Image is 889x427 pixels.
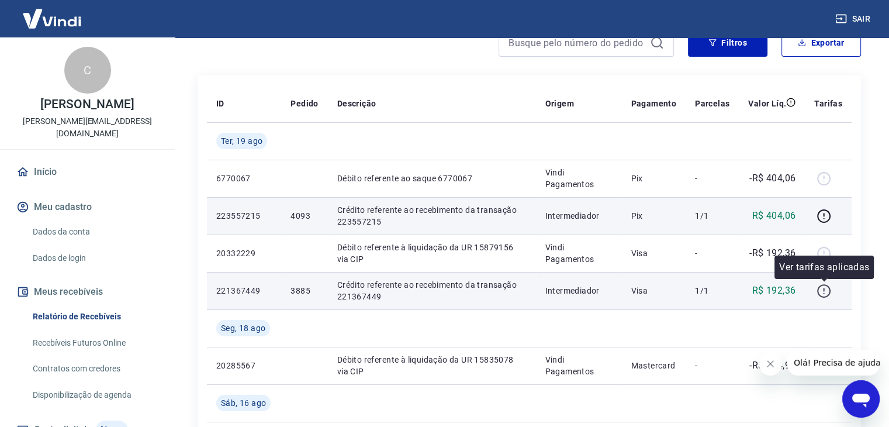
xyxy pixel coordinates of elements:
p: Pix [631,173,676,184]
p: ID [216,98,224,109]
p: [PERSON_NAME][EMAIL_ADDRESS][DOMAIN_NAME] [9,115,165,140]
p: 3885 [290,285,318,297]
p: Visa [631,247,676,259]
p: -R$ 214,92 [749,359,795,373]
p: Valor Líq. [748,98,786,109]
p: - [695,360,729,371]
p: 20285567 [216,360,272,371]
p: 1/1 [695,210,729,222]
p: Pagamento [631,98,676,109]
p: Débito referente ao saque 6770067 [337,173,527,184]
button: Exportar [781,29,861,57]
iframe: Fechar mensagem [759,352,782,376]
a: Início [14,159,161,185]
p: 223557215 [216,210,272,222]
p: - [695,173,729,184]
button: Meu cadastro [14,194,161,220]
p: Parcelas [695,98,729,109]
span: Olá! Precisa de ajuda? [7,8,98,18]
p: Ver tarifas aplicadas [779,260,869,274]
p: -R$ 404,06 [749,171,795,185]
div: C [64,47,111,94]
p: 6770067 [216,173,272,184]
input: Busque pelo número do pedido [509,34,645,51]
p: Origem [545,98,574,109]
a: Recebíveis Futuros Online [28,331,161,355]
p: Visa [631,285,676,297]
span: Sáb, 16 ago [221,397,266,409]
iframe: Botão para abrir a janela de mensagens [842,380,880,418]
img: Vindi [14,1,90,36]
p: Tarifas [814,98,842,109]
p: R$ 404,06 [752,209,796,223]
span: Seg, 18 ago [221,322,265,334]
p: Débito referente à liquidação da UR 15879156 via CIP [337,242,527,265]
a: Dados da conta [28,220,161,244]
p: 1/1 [695,285,729,297]
p: - [695,247,729,259]
a: Dados de login [28,246,161,270]
span: Ter, 19 ago [221,135,262,147]
p: Intermediador [545,210,613,222]
button: Sair [833,8,875,30]
p: Vindi Pagamentos [545,354,613,377]
p: 4093 [290,210,318,222]
p: Crédito referente ao recebimento da transação 223557215 [337,204,527,228]
p: -R$ 192,36 [749,246,795,260]
p: 20332229 [216,247,272,259]
p: Descrição [337,98,376,109]
p: 221367449 [216,285,272,297]
a: Contratos com credores [28,357,161,381]
p: Intermediador [545,285,613,297]
p: R$ 192,36 [752,284,796,298]
a: Disponibilização de agenda [28,383,161,407]
button: Filtros [688,29,767,57]
p: Débito referente à liquidação da UR 15835078 via CIP [337,354,527,377]
p: Mastercard [631,360,676,371]
p: Vindi Pagamentos [545,242,613,265]
p: Pedido [290,98,318,109]
p: Vindi Pagamentos [545,167,613,190]
button: Meus recebíveis [14,279,161,305]
p: Pix [631,210,676,222]
p: [PERSON_NAME] [40,98,134,111]
a: Relatório de Recebíveis [28,305,161,329]
p: Crédito referente ao recebimento da transação 221367449 [337,279,527,302]
iframe: Mensagem da empresa [787,350,880,376]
